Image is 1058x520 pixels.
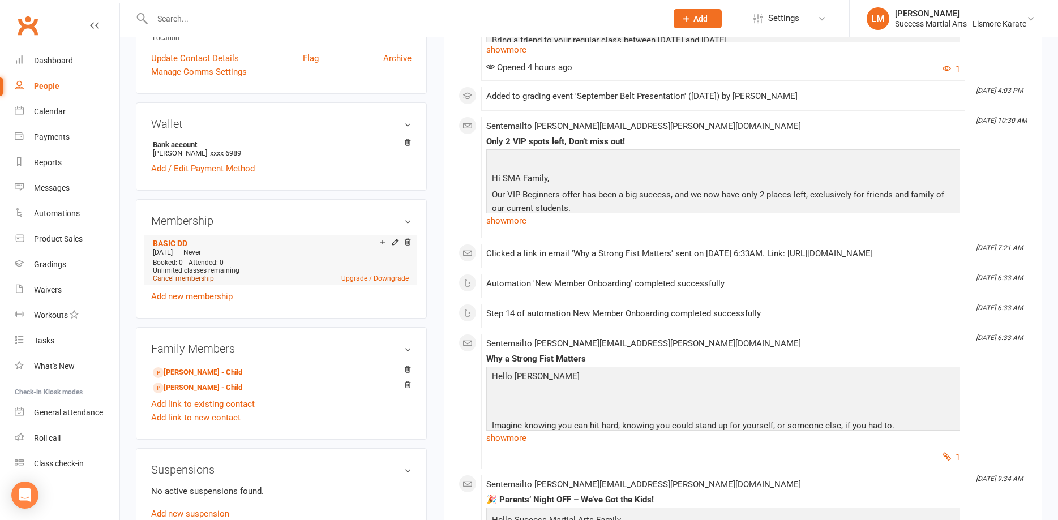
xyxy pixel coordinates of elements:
[34,107,66,116] div: Calendar
[486,479,801,489] span: Sent email to [PERSON_NAME][EMAIL_ADDRESS][PERSON_NAME][DOMAIN_NAME]
[15,48,119,74] a: Dashboard
[489,171,957,188] p: Hi SMA Family,
[489,188,957,218] p: Our VIP Beginners offer has been a big success, and we now have only 2 places left, exclusively f...
[151,342,412,355] h3: Family Members
[303,51,319,65] a: Flag
[34,132,70,141] div: Payments
[486,137,960,147] div: Only 2 VIP spots left, Don’t miss out!
[153,33,412,44] div: Location
[976,475,1023,483] i: [DATE] 9:34 AM
[151,118,412,130] h3: Wallet
[210,149,241,157] span: xxxx 6989
[34,408,103,417] div: General attendance
[15,303,119,328] a: Workouts
[486,121,801,131] span: Sent email to [PERSON_NAME][EMAIL_ADDRESS][PERSON_NAME][DOMAIN_NAME]
[34,285,62,294] div: Waivers
[151,463,412,476] h3: Suspensions
[153,267,239,274] span: Unlimited classes remaining
[151,397,255,411] a: Add link to existing contact
[383,51,412,65] a: Archive
[151,162,255,175] a: Add / Edit Payment Method
[486,42,960,58] a: show more
[34,183,70,192] div: Messages
[768,6,799,31] span: Settings
[15,277,119,303] a: Waivers
[15,74,119,99] a: People
[153,382,242,394] a: [PERSON_NAME] - Child
[486,430,960,446] a: show more
[34,209,80,218] div: Automations
[486,213,960,229] a: show more
[976,87,1023,94] i: [DATE] 4:03 PM
[151,214,412,227] h3: Membership
[151,51,239,65] a: Update Contact Details
[14,11,42,40] a: Clubworx
[15,201,119,226] a: Automations
[976,117,1027,124] i: [DATE] 10:30 AM
[153,259,183,267] span: Booked: 0
[486,279,960,289] div: Automation 'New Member Onboarding' completed successfully
[189,259,224,267] span: Attended: 0
[34,336,54,345] div: Tasks
[151,291,233,302] a: Add new membership
[153,140,406,149] strong: Bank account
[15,426,119,451] a: Roll call
[486,249,960,259] div: Clicked a link in email 'Why a Strong Fist Matters' sent on [DATE] 6:33AM. Link: [URL][DOMAIN_NAME]
[34,56,73,65] div: Dashboard
[34,234,83,243] div: Product Sales
[153,274,214,282] a: Cancel membership
[486,92,960,101] div: Added to grading event 'September Belt Presentation' ([DATE]) by [PERSON_NAME]
[15,354,119,379] a: What's New
[15,99,119,124] a: Calendar
[151,509,229,519] a: Add new suspension
[153,248,173,256] span: [DATE]
[486,495,960,505] div: 🎉 Parents’ Night OFF – We’ve Got the Kids!
[11,482,38,509] div: Open Intercom Messenger
[693,14,708,23] span: Add
[943,450,960,464] button: 1
[34,311,68,320] div: Workouts
[34,260,66,269] div: Gradings
[151,139,412,159] li: [PERSON_NAME]
[15,451,119,476] a: Class kiosk mode
[976,244,1023,252] i: [DATE] 7:21 AM
[486,338,801,349] span: Sent email to [PERSON_NAME][EMAIL_ADDRESS][PERSON_NAME][DOMAIN_NAME]
[976,334,1023,342] i: [DATE] 6:33 AM
[34,362,75,371] div: What's New
[895,8,1026,19] div: [PERSON_NAME]
[15,328,119,354] a: Tasks
[943,62,960,76] button: 1
[15,400,119,426] a: General attendance kiosk mode
[895,19,1026,29] div: Success Martial Arts - Lismore Karate
[976,304,1023,312] i: [DATE] 6:33 AM
[486,354,960,364] div: Why a Strong Fist Matters
[151,484,412,498] p: No active suspensions found.
[151,65,247,79] a: Manage Comms Settings
[153,239,187,248] a: BASIC DD
[674,9,722,28] button: Add
[149,11,659,27] input: Search...
[151,411,241,424] a: Add link to new contact
[34,433,61,442] div: Roll call
[34,158,62,167] div: Reports
[486,62,572,72] span: Opened 4 hours ago
[34,81,59,91] div: People
[15,252,119,277] a: Gradings
[341,274,409,282] a: Upgrade / Downgrade
[489,419,957,435] p: Imagine knowing you can hit hard, knowing you could stand up for yourself, or someone else, if yo...
[34,459,84,468] div: Class check-in
[15,150,119,175] a: Reports
[153,367,242,379] a: [PERSON_NAME] - Child
[150,248,412,257] div: —
[15,226,119,252] a: Product Sales
[489,369,957,386] p: Hello [PERSON_NAME]
[183,248,201,256] span: Never
[867,7,889,30] div: LM
[486,309,960,319] div: Step 14 of automation New Member Onboarding completed successfully
[15,124,119,150] a: Payments
[976,274,1023,282] i: [DATE] 6:33 AM
[15,175,119,201] a: Messages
